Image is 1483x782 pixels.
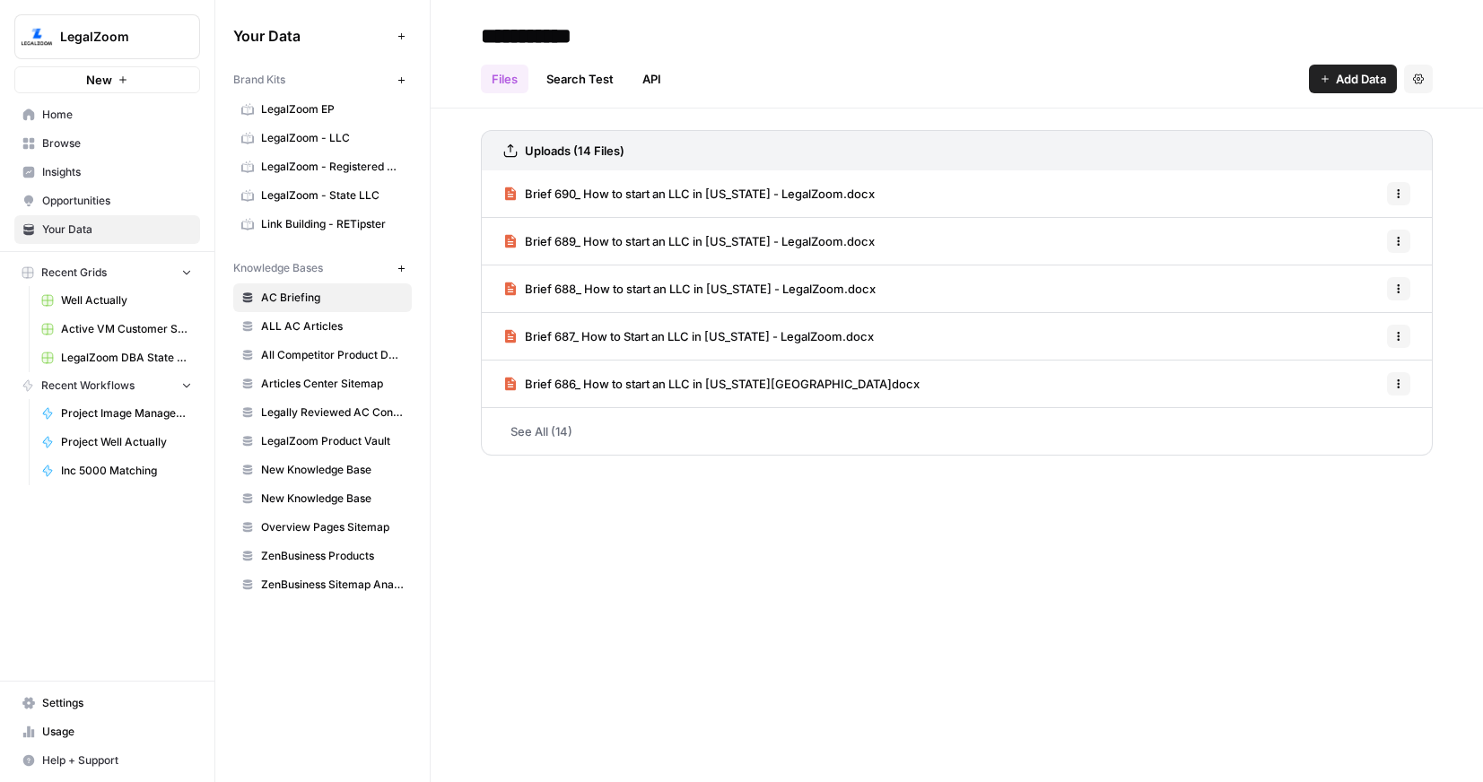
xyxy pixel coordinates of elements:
span: LegalZoom - LLC [261,130,404,146]
span: Recent Workflows [41,378,135,394]
span: Knowledge Bases [233,260,323,276]
span: Browse [42,135,192,152]
span: Insights [42,164,192,180]
a: AC Briefing [233,283,412,312]
span: LegalZoom [60,28,169,46]
button: Recent Workflows [14,372,200,399]
span: New Knowledge Base [261,491,404,507]
a: New Knowledge Base [233,484,412,513]
a: Brief 686_ How to start an LLC in [US_STATE][GEOGRAPHIC_DATA]docx [503,361,920,407]
span: Home [42,107,192,123]
span: Project Image Management [61,405,192,421]
span: AC Briefing [261,290,404,306]
a: Uploads (14 Files) [503,131,624,170]
span: Brief 687_ How to Start an LLC in [US_STATE] - LegalZoom.docx [525,327,874,345]
a: Brief 689_ How to start an LLC in [US_STATE] - LegalZoom.docx [503,218,875,265]
a: Project Image Management [33,399,200,428]
a: Articles Center Sitemap [233,369,412,398]
span: Add Data [1336,70,1386,88]
button: Help + Support [14,746,200,775]
a: Brief 688_ How to start an LLC in [US_STATE] - LegalZoom.docx [503,265,876,312]
a: See All (14) [481,408,1433,455]
a: Overview Pages Sitemap [233,513,412,542]
span: Legally Reviewed AC Content [261,404,404,421]
a: LegalZoom - State LLC [233,181,412,210]
span: LegalZoom DBA State Articles [61,350,192,366]
span: Your Data [233,25,390,47]
a: LegalZoom - LLC [233,124,412,152]
a: Usage [14,717,200,746]
span: Inc 5000 Matching [61,463,192,479]
span: Brief 690_ How to start an LLC in [US_STATE] - LegalZoom.docx [525,185,875,203]
span: Recent Grids [41,265,107,281]
a: Files [481,65,528,93]
a: Project Well Actually [33,428,200,456]
span: LegalZoom EP [261,101,404,117]
span: LegalZoom - State LLC [261,187,404,204]
span: Your Data [42,222,192,238]
span: Help + Support [42,752,192,769]
span: Active VM Customer Sorting [61,321,192,337]
h3: Uploads (14 Files) [525,142,624,160]
span: Project Well Actually [61,434,192,450]
span: Articles Center Sitemap [261,376,404,392]
button: Recent Grids [14,259,200,286]
span: Link Building - RETipster [261,216,404,232]
span: Overview Pages Sitemap [261,519,404,535]
span: Usage [42,724,192,740]
a: Inc 5000 Matching [33,456,200,485]
a: Settings [14,689,200,717]
a: Insights [14,158,200,187]
a: Legally Reviewed AC Content [233,398,412,427]
span: Settings [42,695,192,711]
a: New Knowledge Base [233,456,412,484]
a: Opportunities [14,187,200,215]
a: Browse [14,129,200,158]
a: Well Actually [33,286,200,315]
span: Brief 688_ How to start an LLC in [US_STATE] - LegalZoom.docx [525,280,876,298]
span: Brief 689_ How to start an LLC in [US_STATE] - LegalZoom.docx [525,232,875,250]
a: LegalZoom EP [233,95,412,124]
a: Link Building - RETipster [233,210,412,239]
a: ALL AC Articles [233,312,412,341]
a: LegalZoom - Registered Agent [233,152,412,181]
a: Search Test [536,65,624,93]
span: ZenBusiness Sitemap Analysis [261,577,404,593]
span: Brand Kits [233,72,285,88]
span: New Knowledge Base [261,462,404,478]
a: Home [14,100,200,129]
span: Opportunities [42,193,192,209]
a: LegalZoom Product Vault [233,427,412,456]
img: LegalZoom Logo [21,21,53,53]
span: Brief 686_ How to start an LLC in [US_STATE][GEOGRAPHIC_DATA]docx [525,375,920,393]
span: ZenBusiness Products [261,548,404,564]
button: New [14,66,200,93]
a: All Competitor Product Data [233,341,412,369]
a: Active VM Customer Sorting [33,315,200,343]
span: Well Actually [61,292,192,308]
a: ZenBusiness Products [233,542,412,570]
span: LegalZoom Product Vault [261,433,404,449]
a: Brief 687_ How to Start an LLC in [US_STATE] - LegalZoom.docx [503,313,874,360]
span: New [86,71,112,89]
button: Workspace: LegalZoom [14,14,200,59]
a: ZenBusiness Sitemap Analysis [233,570,412,599]
button: Add Data [1309,65,1397,93]
span: ALL AC Articles [261,318,404,335]
a: API [632,65,672,93]
span: LegalZoom - Registered Agent [261,159,404,175]
a: Your Data [14,215,200,244]
a: Brief 690_ How to start an LLC in [US_STATE] - LegalZoom.docx [503,170,875,217]
a: LegalZoom DBA State Articles [33,343,200,372]
span: All Competitor Product Data [261,347,404,363]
